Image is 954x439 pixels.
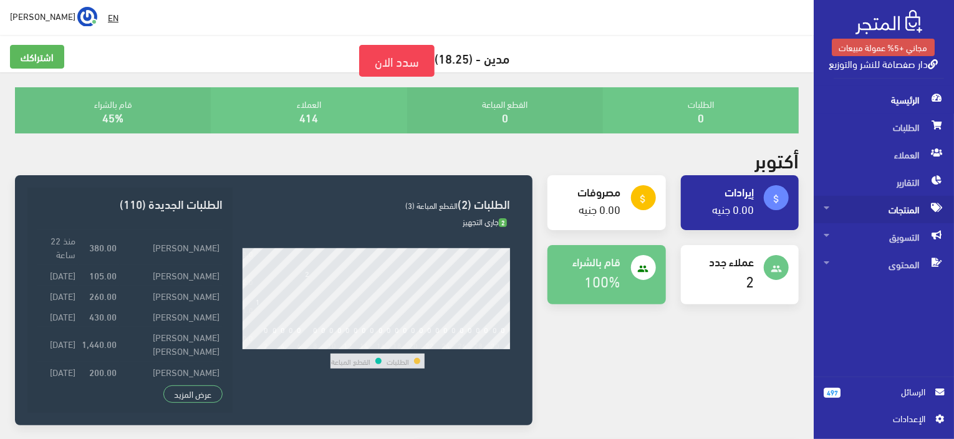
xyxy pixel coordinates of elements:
[37,230,79,264] td: منذ 22 ساعة
[463,214,507,229] span: جاري التجهيز
[771,263,782,274] i: people
[502,107,508,127] a: 0
[344,340,352,349] div: 12
[579,198,621,219] a: 0.00 جنيه
[89,309,117,323] strong: 430.00
[425,340,434,349] div: 22
[297,340,301,349] div: 6
[824,196,944,223] span: المنتجات
[691,185,754,198] h4: إيرادات
[771,193,782,205] i: attach_money
[386,354,410,369] td: الطلبات
[120,382,223,402] td: Fahima Shafy
[37,198,223,210] h3: الطلبات الجديدة (110)
[120,306,223,326] td: [PERSON_NAME]
[824,86,944,113] span: الرئيسية
[824,168,944,196] span: التقارير
[377,340,385,349] div: 16
[108,9,118,25] u: EN
[829,54,938,72] a: دار صفصافة للنشر والتوزيع
[474,340,483,349] div: 28
[814,141,954,168] a: العملاء
[698,107,704,127] a: 0
[360,340,369,349] div: 14
[491,340,499,349] div: 30
[814,251,954,278] a: المحتوى
[405,198,458,213] span: القطع المباعة (3)
[120,327,223,361] td: [PERSON_NAME] [PERSON_NAME]
[120,264,223,285] td: [PERSON_NAME]
[89,268,117,282] strong: 105.00
[37,264,79,285] td: [DATE]
[15,87,211,133] div: قام بالشراء
[163,385,223,403] a: عرض المزيد
[37,285,79,306] td: [DATE]
[82,337,117,350] strong: 1,440.00
[211,87,407,133] div: العملاء
[824,113,944,141] span: الطلبات
[10,6,97,26] a: ... [PERSON_NAME]
[814,86,954,113] a: الرئيسية
[103,6,123,29] a: EN
[264,340,268,349] div: 2
[832,39,935,56] a: مجاني +5% عمولة مبيعات
[393,340,402,349] div: 18
[557,185,620,198] h4: مصروفات
[603,87,799,133] div: الطلبات
[814,196,954,223] a: المنتجات
[300,107,319,127] a: 414
[120,361,223,382] td: [PERSON_NAME]
[37,306,79,326] td: [DATE]
[754,148,799,170] h2: أكتوبر
[120,285,223,306] td: [PERSON_NAME]
[10,45,804,77] h5: مدين - (18.25)
[638,263,649,274] i: people
[281,340,285,349] div: 4
[458,340,466,349] div: 26
[10,8,75,24] span: [PERSON_NAME]
[824,388,841,398] span: 497
[824,251,944,278] span: المحتوى
[746,267,754,294] a: 2
[120,230,223,264] td: [PERSON_NAME]
[441,340,450,349] div: 24
[89,385,117,399] strong: 630.00
[313,340,317,349] div: 8
[814,113,954,141] a: الطلبات
[409,340,418,349] div: 20
[327,340,336,349] div: 10
[834,412,925,425] span: اﻹعدادات
[89,240,117,254] strong: 380.00
[691,255,754,268] h4: عملاء جدد
[15,354,62,401] iframe: Drift Widget Chat Controller
[824,412,944,432] a: اﻹعدادات
[499,218,507,228] span: 2
[102,107,123,127] a: 45%
[824,385,944,412] a: 497 الرسائل
[243,198,510,210] h3: الطلبات (2)
[89,289,117,302] strong: 260.00
[585,267,621,294] a: 100%
[37,327,79,361] td: [DATE]
[638,193,649,205] i: attach_money
[824,141,944,168] span: العملاء
[712,198,754,219] a: 0.00 جنيه
[10,45,64,69] a: اشتراكك
[814,168,954,196] a: التقارير
[359,45,435,77] a: سدد الان
[407,87,603,133] div: القطع المباعة
[855,10,922,34] img: .
[77,7,97,27] img: ...
[330,354,371,369] td: القطع المباعة
[824,223,944,251] span: التسويق
[89,365,117,379] strong: 200.00
[850,385,925,398] span: الرسائل
[557,255,620,268] h4: قام بالشراء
